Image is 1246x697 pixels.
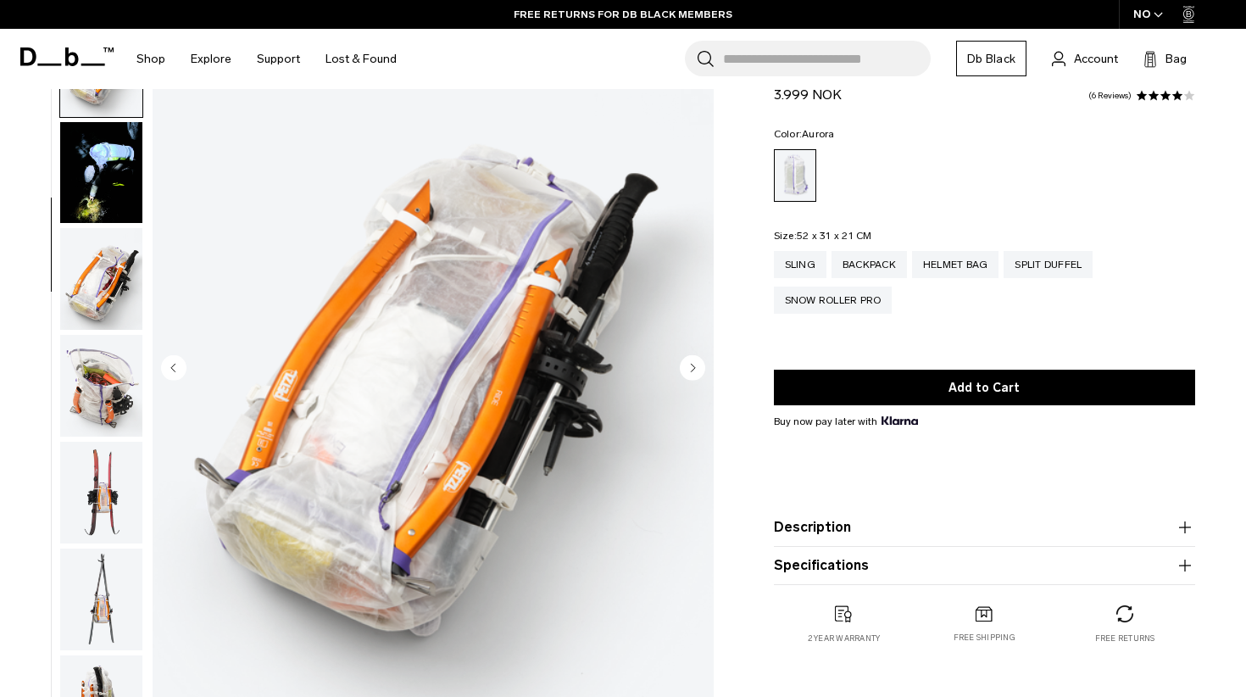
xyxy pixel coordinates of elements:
img: Weigh_Lighter_Backpack_25L_8.png [60,442,142,544]
legend: Size: [774,231,872,241]
img: Weigh_Lighter_Backpack_25L_6.png [60,228,142,330]
button: Weigh Lighter Backpack 25L Aurora [59,121,143,225]
button: Previous slide [161,354,186,383]
legend: Color: [774,129,835,139]
nav: Main Navigation [124,29,409,89]
button: Weigh_Lighter_Backpack_25L_8.png [59,441,143,544]
img: Weigh_Lighter_Backpack_25L_7.png [60,335,142,437]
a: Account [1052,48,1118,69]
a: Backpack [832,251,907,278]
a: Snow Roller Pro [774,287,893,314]
button: Weigh_Lighter_Backpack_25L_6.png [59,227,143,331]
span: 52 x 31 x 21 CM [797,230,872,242]
span: 3.999 NOK [774,86,842,103]
a: Db Black [956,41,1026,76]
a: FREE RETURNS FOR DB BLACK MEMBERS [514,7,732,22]
button: Add to Cart [774,370,1195,405]
a: Lost & Found [325,29,397,89]
p: Free shipping [954,632,1015,644]
a: Aurora [774,149,816,202]
span: Aurora [802,128,835,140]
button: Specifications [774,555,1195,576]
span: Account [1074,50,1118,68]
span: Buy now pay later with [774,414,918,429]
a: Sling [774,251,826,278]
a: Support [257,29,300,89]
button: Weigh_Lighter_Backpack_25L_7.png [59,334,143,438]
img: Weigh_Lighter_Backpack_25L_9.png [60,549,142,650]
button: Bag [1143,48,1187,69]
button: Next slide [680,354,705,383]
a: 6 reviews [1088,92,1132,100]
p: 2 year warranty [808,633,881,644]
a: Shop [136,29,165,89]
a: Split Duffel [1004,251,1093,278]
button: Weigh_Lighter_Backpack_25L_9.png [59,548,143,651]
a: Explore [191,29,231,89]
img: {"height" => 20, "alt" => "Klarna"} [882,416,918,425]
img: Weigh Lighter Backpack 25L Aurora [60,122,142,224]
span: Bag [1165,50,1187,68]
a: Helmet Bag [912,251,999,278]
button: Description [774,517,1195,538]
p: Free returns [1095,633,1155,644]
